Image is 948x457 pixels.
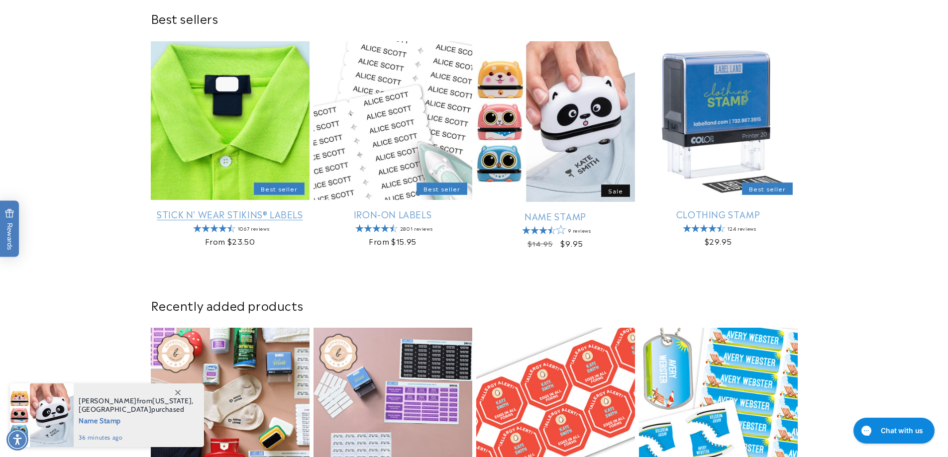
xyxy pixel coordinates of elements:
a: Stick N' Wear Stikins® Labels [151,208,310,220]
a: Iron-On Labels [314,208,472,220]
span: Name Stamp [79,414,194,426]
a: Name Stamp [476,210,635,222]
iframe: Gorgias live chat messenger [848,414,938,447]
ul: Slider [151,41,798,258]
span: [PERSON_NAME] [79,396,137,405]
h2: Recently added products [151,297,798,313]
span: [US_STATE] [152,396,192,405]
span: Rewards [5,208,14,250]
span: [GEOGRAPHIC_DATA] [79,405,151,414]
div: Accessibility Menu [6,429,28,451]
h2: Best sellers [151,10,798,26]
span: 36 minutes ago [79,433,194,442]
span: from , purchased [79,397,194,414]
a: Clothing Stamp [639,208,798,220]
